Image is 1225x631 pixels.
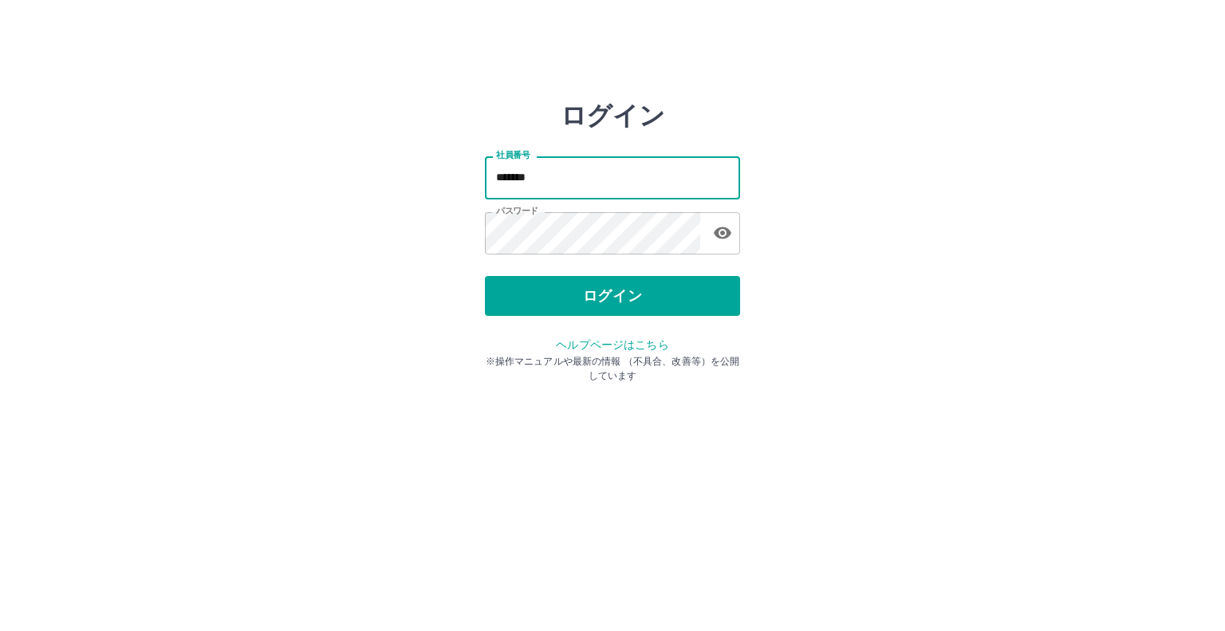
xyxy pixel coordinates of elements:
p: ※操作マニュアルや最新の情報 （不具合、改善等）を公開しています [485,354,740,383]
label: 社員番号 [496,149,530,161]
button: ログイン [485,276,740,316]
h2: ログイン [561,101,665,131]
a: ヘルプページはこちら [556,338,668,351]
label: パスワード [496,205,538,217]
